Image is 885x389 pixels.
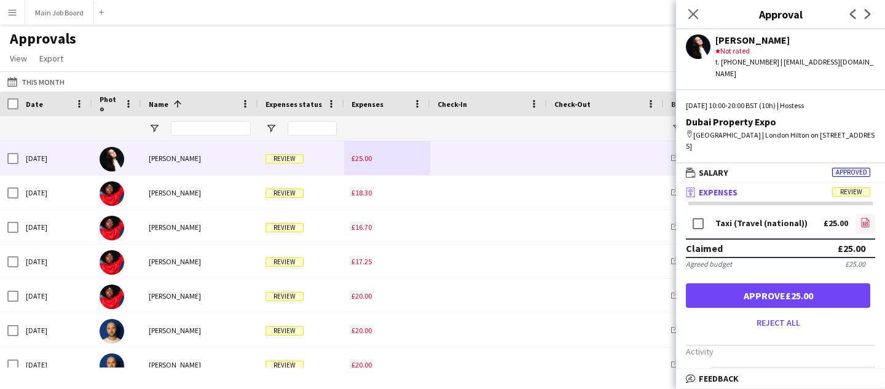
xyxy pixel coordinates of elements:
[686,259,732,269] div: Agreed budget
[100,285,124,309] img: Pauline Bonsu
[438,100,467,109] span: Check-In
[5,74,67,89] button: This Month
[265,154,304,163] span: Review
[699,187,737,198] span: Expenses
[18,176,92,210] div: [DATE]
[715,34,875,45] div: [PERSON_NAME]
[18,245,92,278] div: [DATE]
[671,257,731,266] a: Main Job Board
[100,319,124,344] img: Shaan Mottram
[100,353,124,378] img: Shaan Mottram
[18,348,92,382] div: [DATE]
[715,219,808,228] div: Taxi (Travel (national))
[671,222,731,232] a: Main Job Board
[686,346,875,357] h3: Activity
[265,292,304,301] span: Review
[352,100,383,109] span: Expenses
[686,313,870,332] button: Reject all
[26,100,43,109] span: Date
[141,279,258,313] div: [PERSON_NAME]
[100,147,124,171] img: Maria Michael
[838,242,865,254] div: £25.00
[265,100,322,109] span: Expenses status
[100,95,119,113] span: Photo
[715,45,875,57] div: Not rated
[5,50,32,66] a: View
[141,210,258,244] div: [PERSON_NAME]
[265,223,304,232] span: Review
[699,373,739,384] span: Feedback
[141,313,258,347] div: [PERSON_NAME]
[676,163,885,182] mat-expansion-panel-header: SalaryApproved
[352,257,372,266] span: £17.25
[100,216,124,240] img: Pauline Bonsu
[352,326,372,335] span: £20.00
[845,259,865,269] div: £25.00
[100,181,124,206] img: Pauline Bonsu
[676,6,885,22] h3: Approval
[352,154,372,163] span: £25.00
[352,360,372,369] span: £20.00
[686,116,875,127] div: Dubai Property Expo
[39,53,63,64] span: Export
[686,130,875,152] div: [GEOGRAPHIC_DATA] | London Hilton on [STREET_ADDRESS]
[352,222,372,232] span: £16.70
[686,283,870,308] button: Approve£25.00
[699,167,728,178] span: Salary
[352,291,372,301] span: £20.00
[686,100,875,111] div: [DATE] 10:00-20:00 BST (10h) | Hostess
[671,154,731,163] a: Main Job Board
[265,257,304,267] span: Review
[676,369,885,388] mat-expansion-panel-header: Feedback
[34,50,68,66] a: Export
[671,291,731,301] a: Main Job Board
[671,326,731,335] a: Main Job Board
[288,121,337,136] input: Expenses status Filter Input
[141,245,258,278] div: [PERSON_NAME]
[149,100,168,109] span: Name
[676,183,885,202] mat-expansion-panel-header: ExpensesReview
[671,100,693,109] span: Board
[18,313,92,347] div: [DATE]
[686,242,723,254] div: Claimed
[265,189,304,198] span: Review
[265,361,304,370] span: Review
[265,123,277,134] button: Open Filter Menu
[18,279,92,313] div: [DATE]
[671,188,731,197] a: Main Job Board
[18,141,92,175] div: [DATE]
[671,123,682,134] button: Open Filter Menu
[100,250,124,275] img: Pauline Bonsu
[18,210,92,244] div: [DATE]
[141,176,258,210] div: [PERSON_NAME]
[171,121,251,136] input: Name Filter Input
[824,219,848,228] div: £25.00
[832,187,870,197] span: Review
[10,53,27,64] span: View
[141,141,258,175] div: [PERSON_NAME]
[149,123,160,134] button: Open Filter Menu
[554,100,591,109] span: Check-Out
[671,360,731,369] a: Main Job Board
[352,188,372,197] span: £18.30
[25,1,94,25] button: Main Job Board
[715,57,875,79] div: t. [PHONE_NUMBER] | [EMAIL_ADDRESS][DOMAIN_NAME]
[141,348,258,382] div: [PERSON_NAME]
[832,168,870,177] span: Approved
[265,326,304,336] span: Review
